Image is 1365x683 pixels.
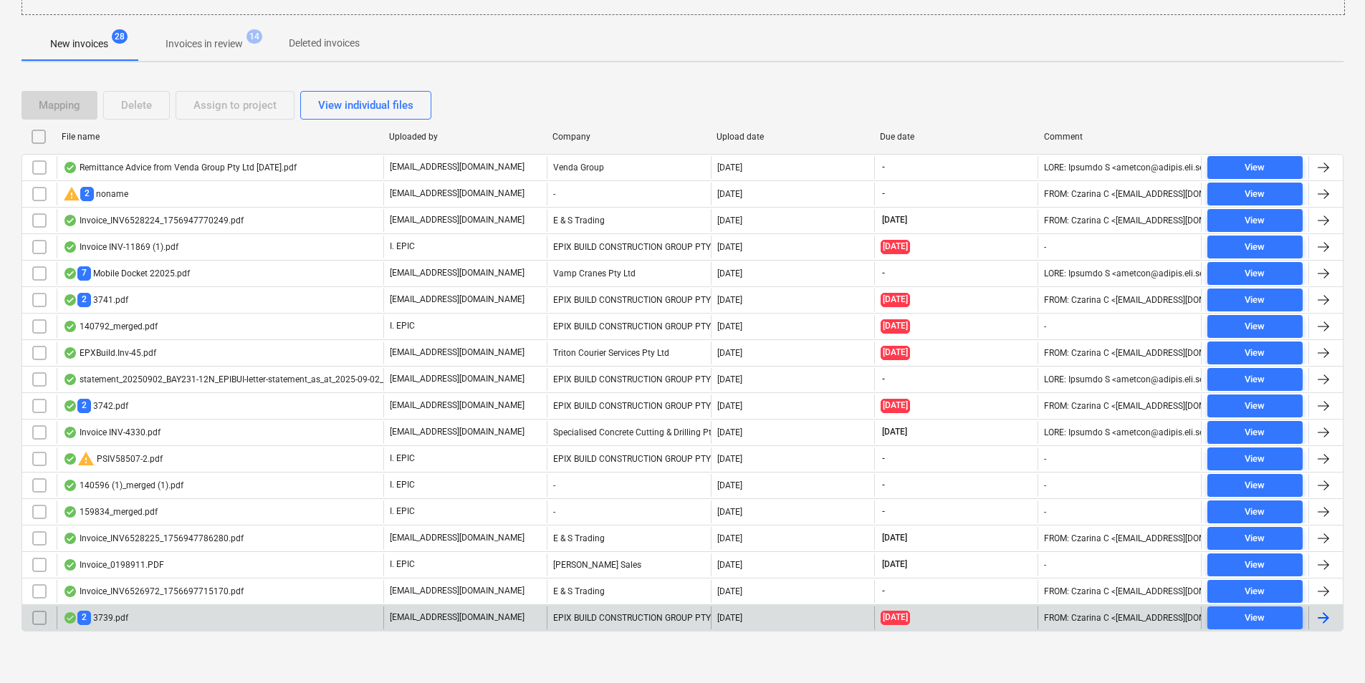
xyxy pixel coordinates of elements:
[881,611,910,624] span: [DATE]
[547,580,710,603] div: E & S Trading
[77,450,95,468] span: warning
[1044,560,1046,570] div: -
[77,293,91,306] span: 2
[390,161,525,173] p: [EMAIL_ADDRESS][DOMAIN_NAME]
[1245,531,1265,547] div: View
[1245,398,1265,415] div: View
[63,215,77,226] div: OCR finished
[1207,447,1303,470] button: View
[390,611,525,624] p: [EMAIL_ADDRESS][DOMAIN_NAME]
[1207,209,1303,232] button: View
[881,585,886,597] span: -
[881,399,910,412] span: [DATE]
[1207,474,1303,497] button: View
[390,479,415,491] p: I. EPIC
[1245,583,1265,600] div: View
[1207,553,1303,576] button: View
[717,295,742,305] div: [DATE]
[63,453,77,465] div: OCR finished
[390,426,525,438] p: [EMAIL_ADDRESS][DOMAIN_NAME]
[63,162,77,173] div: OCR finished
[63,559,77,571] div: OCR finished
[63,480,77,491] div: OCR finished
[717,507,742,517] div: [DATE]
[63,480,183,491] div: 140596 (1)_merged (1).pdf
[547,183,710,205] div: -
[547,394,710,417] div: EPIX BUILD CONSTRUCTION GROUP PTY LTD
[717,586,742,596] div: [DATE]
[63,427,77,438] div: OCR finished
[1207,289,1303,311] button: View
[717,163,742,173] div: [DATE]
[77,399,91,412] span: 2
[390,505,415,518] p: I. EPIC
[1245,345,1265,362] div: View
[717,321,742,331] div: [DATE]
[881,452,886,465] span: -
[63,612,77,624] div: OCR finished
[63,162,297,173] div: Remittance Advice from Venda Group Pty Ltd [DATE].pdf
[717,560,742,570] div: [DATE]
[1207,527,1303,550] button: View
[547,527,710,550] div: E & S Trading
[63,347,77,359] div: OCR finished
[63,533,77,544] div: OCR finished
[62,132,378,142] div: File name
[717,401,742,411] div: [DATE]
[880,132,1032,142] div: Due date
[63,533,244,544] div: Invoice_INV6528225_1756947786280.pdf
[50,37,108,52] p: New invoices
[80,187,94,200] span: 2
[717,242,742,252] div: [DATE]
[390,585,525,597] p: [EMAIL_ADDRESS][DOMAIN_NAME]
[547,606,710,629] div: EPIX BUILD CONSTRUCTION GROUP PTY LTD
[1044,480,1046,490] div: -
[77,266,91,280] span: 7
[390,373,525,385] p: [EMAIL_ADDRESS][DOMAIN_NAME]
[717,427,742,437] div: [DATE]
[1207,156,1303,179] button: View
[881,293,910,306] span: [DATE]
[1293,614,1365,683] iframe: Chat Widget
[63,400,77,412] div: OCR finished
[390,452,415,465] p: I. EPIC
[717,215,742,226] div: [DATE]
[717,189,742,199] div: [DATE]
[547,447,710,470] div: EPIX BUILD CONSTRUCTION GROUP PTY LTD
[881,532,909,544] span: [DATE]
[63,185,80,203] span: warning
[63,374,77,385] div: OCR finished
[390,241,415,253] p: I. EPIC
[547,474,710,497] div: -
[63,321,158,332] div: 140792_merged.pdf
[63,374,449,385] div: statement_20250902_BAY231-12N_EPIBUI-letter-statement_as_at_2025-09-02_1756791560.pdf
[881,188,886,200] span: -
[552,132,704,142] div: Company
[63,293,128,306] div: 3741.pdf
[63,321,77,332] div: OCR finished
[389,132,541,142] div: Uploaded by
[166,37,243,52] p: Invoices in review
[63,611,128,624] div: 3739.pdf
[63,266,190,280] div: Mobile Docket 22025.pdf
[1044,454,1046,464] div: -
[1207,262,1303,285] button: View
[390,532,525,544] p: [EMAIL_ADDRESS][DOMAIN_NAME]
[1245,213,1265,229] div: View
[547,500,710,523] div: -
[63,185,128,203] div: noname
[547,209,710,232] div: E & S Trading
[1245,239,1265,256] div: View
[300,91,431,120] button: View individual files
[881,319,910,333] span: [DATE]
[881,558,909,571] span: [DATE]
[1245,478,1265,494] div: View
[390,399,525,412] p: [EMAIL_ADDRESS][DOMAIN_NAME]
[63,294,77,306] div: OCR finished
[63,215,244,226] div: Invoice_INV6528224_1756947770249.pdf
[881,240,910,253] span: [DATE]
[1044,242,1046,252] div: -
[1044,507,1046,517] div: -
[1245,266,1265,282] div: View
